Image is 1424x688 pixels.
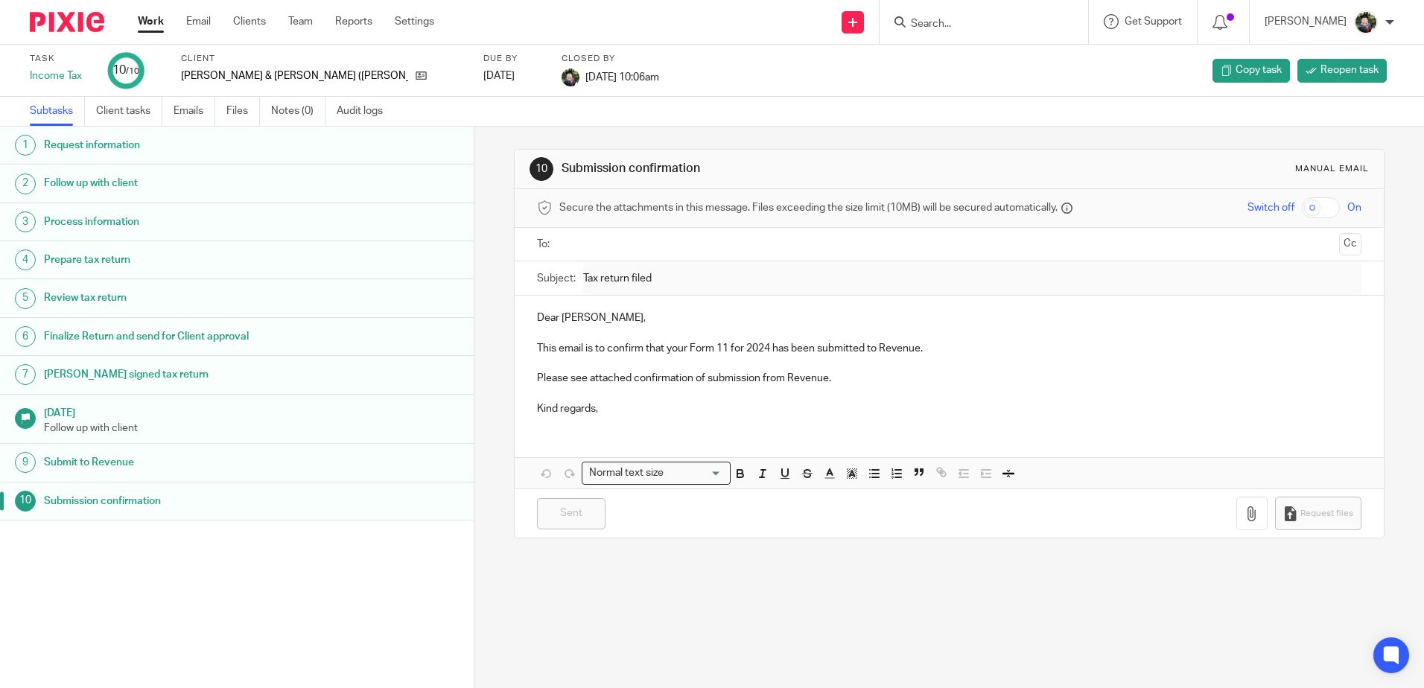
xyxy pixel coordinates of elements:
a: Work [138,14,164,29]
h1: Follow up with client [44,172,321,194]
a: Emails [174,97,215,126]
div: 2 [15,173,36,194]
div: 9 [15,452,36,473]
p: Dear [PERSON_NAME], [537,310,1361,325]
span: [DATE] 10:06am [585,71,659,82]
h1: Submission confirmation [562,161,981,176]
label: Subject: [537,271,576,286]
span: On [1347,200,1361,215]
h1: [DATE] [44,402,460,421]
a: Copy task [1212,59,1290,83]
a: Files [226,97,260,126]
div: 4 [15,249,36,270]
a: Audit logs [337,97,394,126]
a: Settings [395,14,434,29]
button: Cc [1339,233,1361,255]
a: Team [288,14,313,29]
div: 7 [15,364,36,385]
button: Request files [1275,497,1361,530]
label: Due by [483,53,543,65]
a: Client tasks [96,97,162,126]
input: Search [909,18,1043,31]
a: Reports [335,14,372,29]
a: Reopen task [1297,59,1387,83]
span: Reopen task [1320,63,1379,77]
a: Email [186,14,211,29]
div: [DATE] [483,69,543,83]
div: Search for option [582,462,731,485]
span: Secure the attachments in this message. Files exceeding the size limit (10MB) will be secured aut... [559,200,1058,215]
p: Follow up with client [44,421,460,436]
img: Jade.jpeg [562,69,579,86]
img: Jade.jpeg [1354,10,1378,34]
p: [PERSON_NAME] & [PERSON_NAME] ([PERSON_NAME]) [181,69,408,83]
input: Sent [537,498,605,530]
div: 10 [15,491,36,512]
p: This email is to confirm that your Form 11 for 2024 has been submitted to Revenue. [537,341,1361,356]
div: 5 [15,288,36,309]
div: 3 [15,211,36,232]
h1: Review tax return [44,287,321,309]
h1: Finalize Return and send for Client approval [44,325,321,348]
a: Notes (0) [271,97,325,126]
h1: Prepare tax return [44,249,321,271]
p: [PERSON_NAME] [1265,14,1347,29]
img: Pixie [30,12,104,32]
small: /10 [126,67,139,75]
div: 6 [15,326,36,347]
div: Income Tax [30,69,89,83]
h1: [PERSON_NAME] signed tax return [44,363,321,386]
div: 10 [112,62,139,79]
a: Subtasks [30,97,85,126]
p: Kind regards, [537,401,1361,416]
div: 10 [530,157,553,181]
h1: Process information [44,211,321,233]
div: Manual email [1295,163,1369,175]
span: Copy task [1236,63,1282,77]
span: Switch off [1247,200,1294,215]
span: Get Support [1125,16,1182,27]
a: Clients [233,14,266,29]
div: 1 [15,135,36,156]
h1: Submit to Revenue [44,451,321,474]
label: Task [30,53,89,65]
input: Search for option [668,465,722,481]
h1: Request information [44,134,321,156]
span: Normal text size [585,465,667,481]
label: Closed by [562,53,659,65]
p: Please see attached confirmation of submission from Revenue. [537,356,1361,386]
label: Client [181,53,465,65]
label: To: [537,237,553,252]
h1: Submission confirmation [44,490,321,512]
span: Request files [1300,508,1353,520]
